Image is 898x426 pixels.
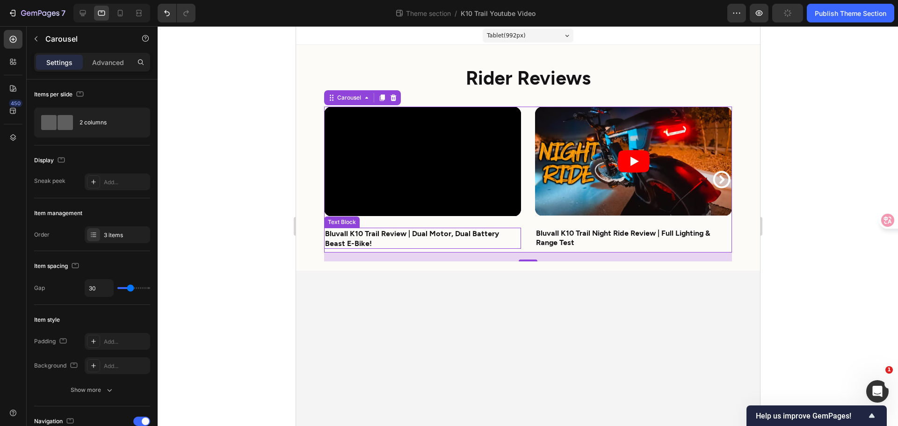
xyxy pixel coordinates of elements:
div: Sneak peek [34,177,65,185]
div: Item spacing [34,260,81,273]
div: Padding [34,335,69,348]
div: Thank you so much for letting me know. If all is well now, please allow me to close this case ID:... [7,56,153,204]
div: Item style [34,316,60,324]
div: 3 items [104,231,148,239]
div: Background [34,360,80,372]
div: Order [34,231,50,239]
div: 450 [9,100,22,107]
div: This ticket has been closed. Please feel free to open a new conversation if you have any other co... [7,212,153,260]
button: Play [322,124,354,146]
span: Theme section [404,8,453,18]
p: Settings [46,58,72,67]
p: Carousel [45,33,125,44]
div: Gap [34,284,45,292]
img: Profile image for Operator [27,5,42,20]
div: I have no further questions at this time. Thank you. [41,24,172,42]
div: Thank you so much for letting me know. If all is well now, please allow me to close this case ID:... [15,61,146,125]
div: 2 columns [80,112,137,133]
strong: Bluvall K10 Trail Review | Dual Motor, Dual Battery Beast E-Bike! [29,202,203,221]
div: Rich Text Editor. Editing area: main [28,202,225,223]
div: Publish Theme Section [815,8,886,18]
div: Undo/Redo [158,4,196,22]
div: I have no further questions at this time. Thank you. [34,18,180,48]
button: Show survey - Help us improve GemPages! [756,410,877,421]
button: Show more [34,382,150,398]
div: Help [PERSON_NAME] understand how they’re doing: [7,260,153,290]
div: Add... [104,362,148,370]
div: Show more [71,385,114,395]
b: remove the existing GemPages Collaborator Access (if any) [15,139,145,165]
button: 7 [4,4,70,22]
div: Help [PERSON_NAME] understand how they’re doing: [15,266,146,284]
button: Publish Theme Section [807,4,894,22]
span: Help us improve GemPages! [756,412,866,420]
div: Bluvall说… [7,18,180,55]
div: 关闭 [164,4,181,21]
p: The team can also help [45,12,116,21]
div: Operator说… [7,291,180,357]
button: go back [6,4,24,22]
div: For security purposes, it is recommended to on your end when the support session is over. [15,130,146,176]
iframe: Intercom live chat [866,380,889,403]
iframe: Design area [296,26,760,426]
strong: Bluvall K10 Trail Night Ride Review | Full Lighting & Range Test [240,202,414,221]
button: 主页 [146,4,164,22]
h1: Operator [45,5,79,12]
button: Carousel Next Arrow [415,143,436,164]
div: Display [34,154,67,167]
div: Add... [104,178,148,187]
iframe: Video [28,80,225,190]
div: Ken说… [7,56,180,212]
div: Items per slide [34,88,86,101]
p: Advanced [92,58,124,67]
div: Operator说… [7,212,180,260]
span: K10 Trail Youtube Video [461,8,536,18]
input: Auto [85,280,113,296]
p: 7 [61,7,65,19]
span: / [455,8,457,18]
div: Item management [34,209,82,217]
div: Carousel [39,67,67,76]
span: This ticket has been closed. Please feel free to open a new conversation if you have any other co... [15,218,144,253]
div: Text Block [30,192,62,200]
span: 1 [885,366,893,374]
div: Kind regards. ﻿Ken | GemPages Support team [15,181,146,199]
div: Add... [104,338,148,346]
div: Operator说… [7,260,180,291]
